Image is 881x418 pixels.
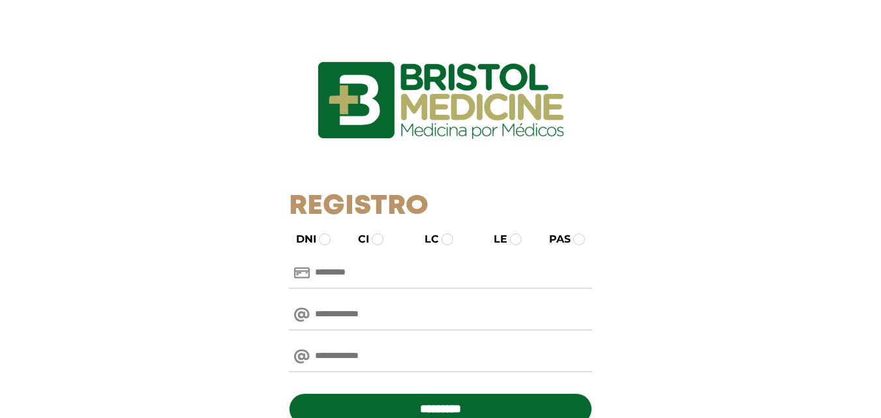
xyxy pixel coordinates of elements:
[289,190,592,223] h1: Registro
[537,231,571,247] label: PAS
[482,231,507,247] label: LE
[284,231,316,247] label: DNI
[346,231,369,247] label: CI
[413,231,439,247] label: LC
[265,16,617,185] img: logo_ingresarbristol.jpg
